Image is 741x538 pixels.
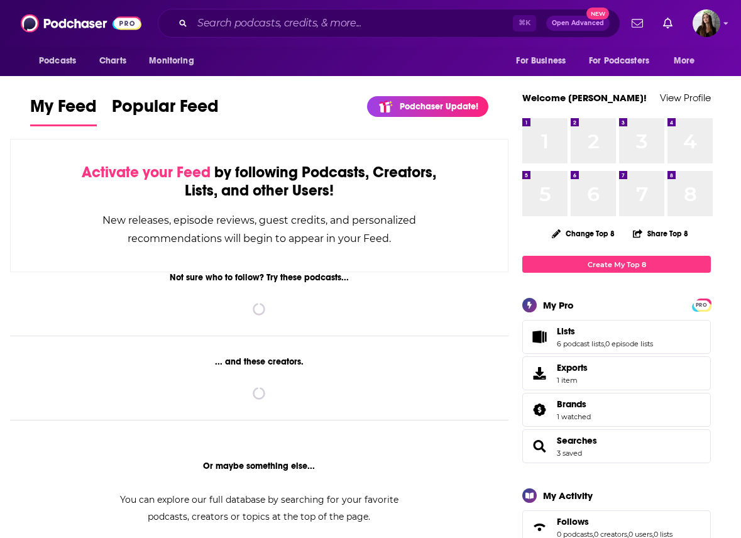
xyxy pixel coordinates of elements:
[557,412,591,421] a: 1 watched
[604,339,605,348] span: ,
[192,13,513,33] input: Search podcasts, credits, & more...
[522,356,711,390] a: Exports
[557,339,604,348] a: 6 podcast lists
[557,398,586,410] span: Brands
[557,362,588,373] span: Exports
[21,11,141,35] img: Podchaser - Follow, Share and Rate Podcasts
[665,49,711,73] button: open menu
[557,398,591,410] a: Brands
[99,52,126,70] span: Charts
[527,437,552,455] a: Searches
[693,9,720,37] button: Show profile menu
[527,365,552,382] span: Exports
[694,300,709,309] a: PRO
[543,490,593,502] div: My Activity
[557,376,588,385] span: 1 item
[674,52,695,70] span: More
[522,320,711,354] span: Lists
[104,491,414,525] div: You can explore our full database by searching for your favorite podcasts, creators or topics at ...
[589,52,649,70] span: For Podcasters
[527,401,552,419] a: Brands
[581,49,667,73] button: open menu
[513,15,536,31] span: ⌘ K
[516,52,566,70] span: For Business
[543,299,574,311] div: My Pro
[507,49,581,73] button: open menu
[140,49,210,73] button: open menu
[30,49,92,73] button: open menu
[660,92,711,104] a: View Profile
[522,92,647,104] a: Welcome [PERSON_NAME]!
[694,300,709,310] span: PRO
[557,449,582,458] a: 3 saved
[30,96,97,124] span: My Feed
[400,101,478,112] p: Podchaser Update!
[522,393,711,427] span: Brands
[30,96,97,126] a: My Feed
[557,326,575,337] span: Lists
[158,9,620,38] div: Search podcasts, credits, & more...
[552,20,604,26] span: Open Advanced
[527,328,552,346] a: Lists
[522,429,711,463] span: Searches
[546,16,610,31] button: Open AdvancedNew
[91,49,134,73] a: Charts
[544,226,622,241] button: Change Top 8
[39,52,76,70] span: Podcasts
[74,211,445,248] div: New releases, episode reviews, guest credits, and personalized recommendations will begin to appe...
[557,326,653,337] a: Lists
[557,435,597,446] a: Searches
[74,163,445,200] div: by following Podcasts, Creators, Lists, and other Users!
[627,13,648,34] a: Show notifications dropdown
[10,461,508,471] div: Or maybe something else...
[557,516,672,527] a: Follows
[82,163,211,182] span: Activate your Feed
[527,519,552,536] a: Follows
[112,96,219,126] a: Popular Feed
[693,9,720,37] span: Logged in as bnmartinn
[658,13,678,34] a: Show notifications dropdown
[632,221,689,246] button: Share Top 8
[10,356,508,367] div: ... and these creators.
[112,96,219,124] span: Popular Feed
[586,8,609,19] span: New
[693,9,720,37] img: User Profile
[557,516,589,527] span: Follows
[522,256,711,273] a: Create My Top 8
[10,272,508,283] div: Not sure who to follow? Try these podcasts...
[149,52,194,70] span: Monitoring
[605,339,653,348] a: 0 episode lists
